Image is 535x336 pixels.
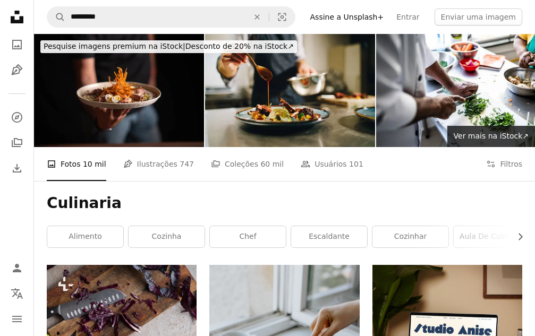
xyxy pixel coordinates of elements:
[435,8,522,25] button: Enviar uma imagem
[447,126,535,147] a: Ver mais na iStock↗
[454,132,529,140] span: Ver mais na iStock ↗
[6,257,28,279] a: Entrar / Cadastrar-se
[210,226,286,247] a: chef
[44,42,185,50] span: Pesquise imagens premium na iStock |
[304,8,390,25] a: Assine a Unsplash+
[44,42,294,50] span: Desconto de 20% na iStock ↗
[47,194,522,213] h1: Culinaria
[47,6,295,28] form: Pesquise conteúdo visual em todo o site
[6,107,28,128] a: Explorar
[123,147,194,181] a: Ilustrações 747
[180,158,194,170] span: 747
[269,7,295,27] button: Pesquisa visual
[372,226,448,247] a: cozinhar
[6,158,28,179] a: Histórico de downloads
[6,132,28,153] a: Coleções
[6,283,28,304] button: Idioma
[211,147,284,181] a: Coleções 60 mil
[129,226,205,247] a: cozinha
[245,7,269,27] button: Limpar
[486,147,522,181] button: Filtros
[34,34,303,59] a: Pesquise imagens premium na iStock|Desconto de 20% na iStock↗
[291,226,367,247] a: escaldante
[34,34,204,147] img: Um chef masculino servindo um bom prato de jantar em um restaurante
[47,7,65,27] button: Pesquise na Unsplash
[205,34,375,147] img: Chef derramando molho especial em costelas de porco na cozinha
[6,59,28,81] a: Ilustrações
[47,226,123,247] a: alimento
[511,226,522,247] button: rolar lista para a direita
[301,147,363,181] a: Usuários 101
[454,226,530,247] a: aula de culinária
[6,34,28,55] a: Fotos
[390,8,426,25] a: Entrar
[260,158,284,170] span: 60 mil
[6,308,28,330] button: Menu
[349,158,363,170] span: 101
